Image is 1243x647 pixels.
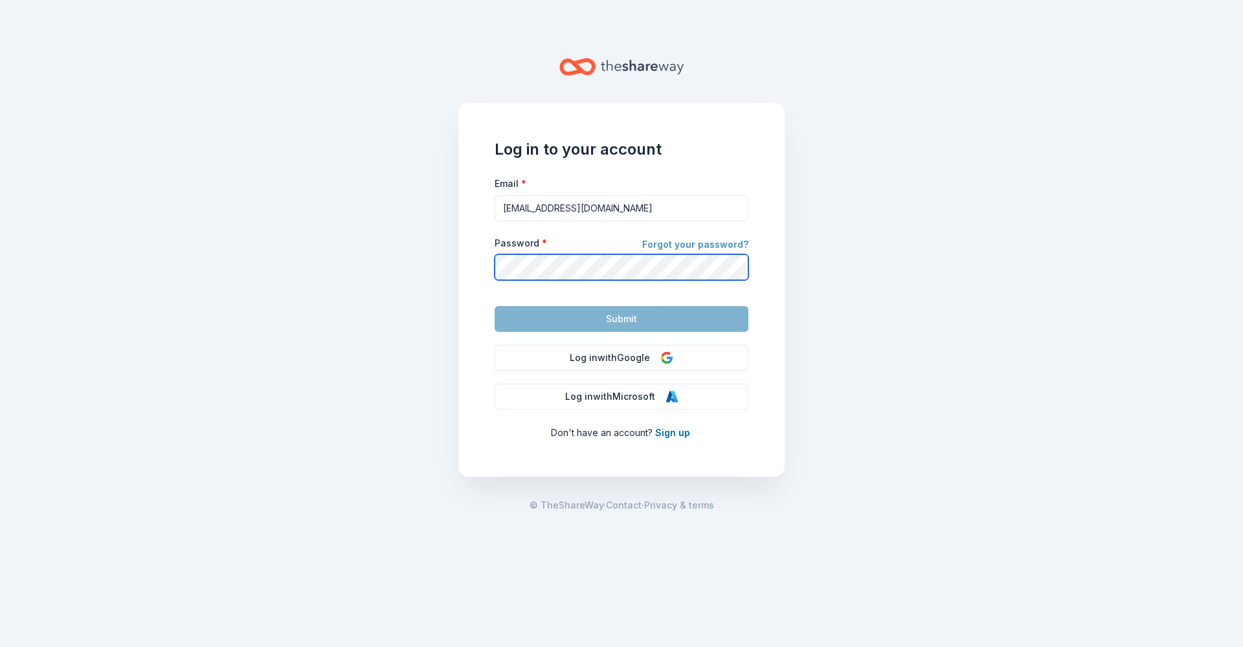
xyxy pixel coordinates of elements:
[655,427,690,438] a: Sign up
[642,237,748,255] a: Forgot your password?
[495,345,748,371] button: Log inwithGoogle
[495,139,748,160] h1: Log in to your account
[559,52,684,82] a: Home
[606,498,642,513] a: Contact
[495,177,526,190] label: Email
[551,427,653,438] span: Don ' t have an account?
[644,498,714,513] a: Privacy & terms
[660,351,673,364] img: Google Logo
[495,237,547,250] label: Password
[530,499,603,510] span: © TheShareWay
[530,498,714,513] span: · ·
[495,384,748,410] button: Log inwithMicrosoft
[666,390,678,403] img: Microsoft Logo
